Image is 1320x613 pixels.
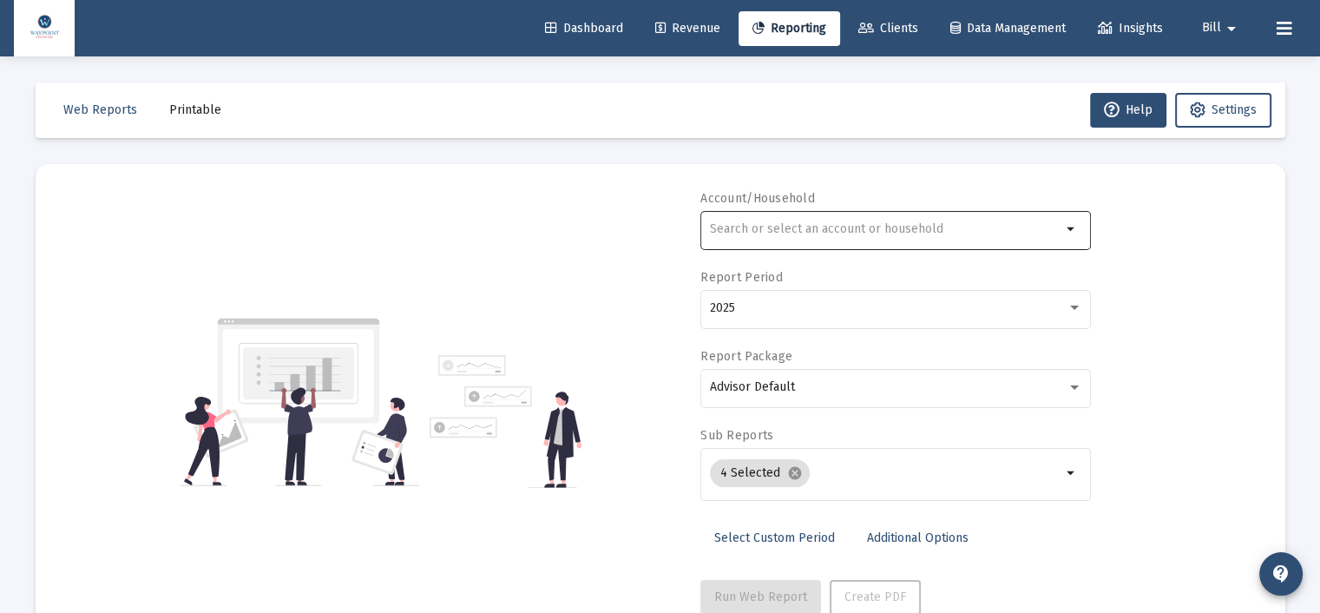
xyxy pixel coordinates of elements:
[1061,219,1082,240] mat-icon: arrow_drop_down
[1061,463,1082,484] mat-icon: arrow_drop_down
[1175,93,1271,128] button: Settings
[936,11,1080,46] a: Data Management
[714,531,835,545] span: Select Custom Period
[1098,21,1163,36] span: Insights
[1202,21,1221,36] span: Bill
[655,21,720,36] span: Revenue
[63,102,137,117] span: Web Reports
[1212,102,1257,117] span: Settings
[1271,564,1291,584] mat-icon: contact_support
[700,191,815,206] label: Account/Household
[739,11,840,46] a: Reporting
[181,316,419,488] img: reporting
[641,11,734,46] a: Revenue
[858,21,918,36] span: Clients
[27,11,62,46] img: Dashboard
[1104,102,1153,117] span: Help
[430,355,581,488] img: reporting-alt
[710,456,1061,491] mat-chip-list: Selection
[155,93,235,128] button: Printable
[545,21,623,36] span: Dashboard
[49,93,151,128] button: Web Reports
[867,531,969,545] span: Additional Options
[1084,11,1177,46] a: Insights
[700,349,792,364] label: Report Package
[1221,11,1242,46] mat-icon: arrow_drop_down
[700,270,783,285] label: Report Period
[714,590,807,604] span: Run Web Report
[787,465,803,481] mat-icon: cancel
[752,21,826,36] span: Reporting
[950,21,1066,36] span: Data Management
[531,11,637,46] a: Dashboard
[1181,10,1263,45] button: Bill
[844,11,932,46] a: Clients
[710,300,735,315] span: 2025
[710,459,810,487] mat-chip: 4 Selected
[844,590,906,604] span: Create PDF
[700,428,773,443] label: Sub Reports
[1090,93,1166,128] button: Help
[710,379,795,394] span: Advisor Default
[169,102,221,117] span: Printable
[710,222,1061,236] input: Search or select an account or household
